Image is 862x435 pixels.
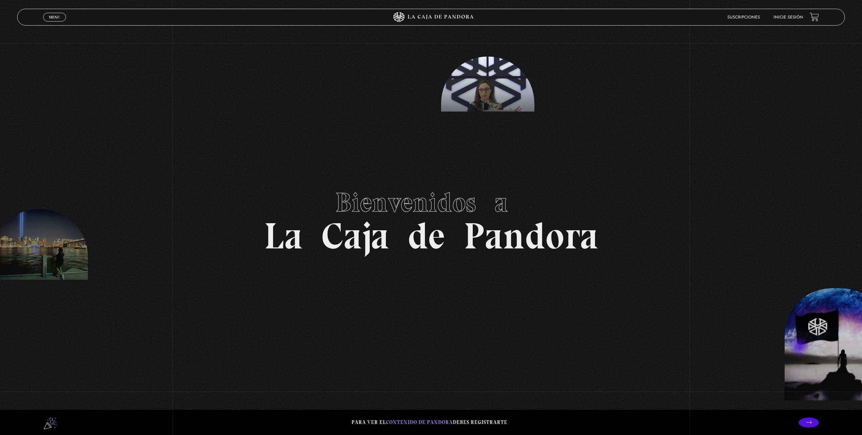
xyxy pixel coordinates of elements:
p: Para ver el debes registrarte [352,418,507,427]
span: contenido de Pandora [386,419,453,425]
a: View your shopping cart [810,12,819,22]
a: Inicie sesión [773,15,803,19]
a: Suscripciones [727,15,760,19]
span: Menu [49,15,60,19]
h1: La Caja de Pandora [264,181,598,254]
span: Bienvenidos a [335,186,527,219]
span: Cerrar [47,21,63,26]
